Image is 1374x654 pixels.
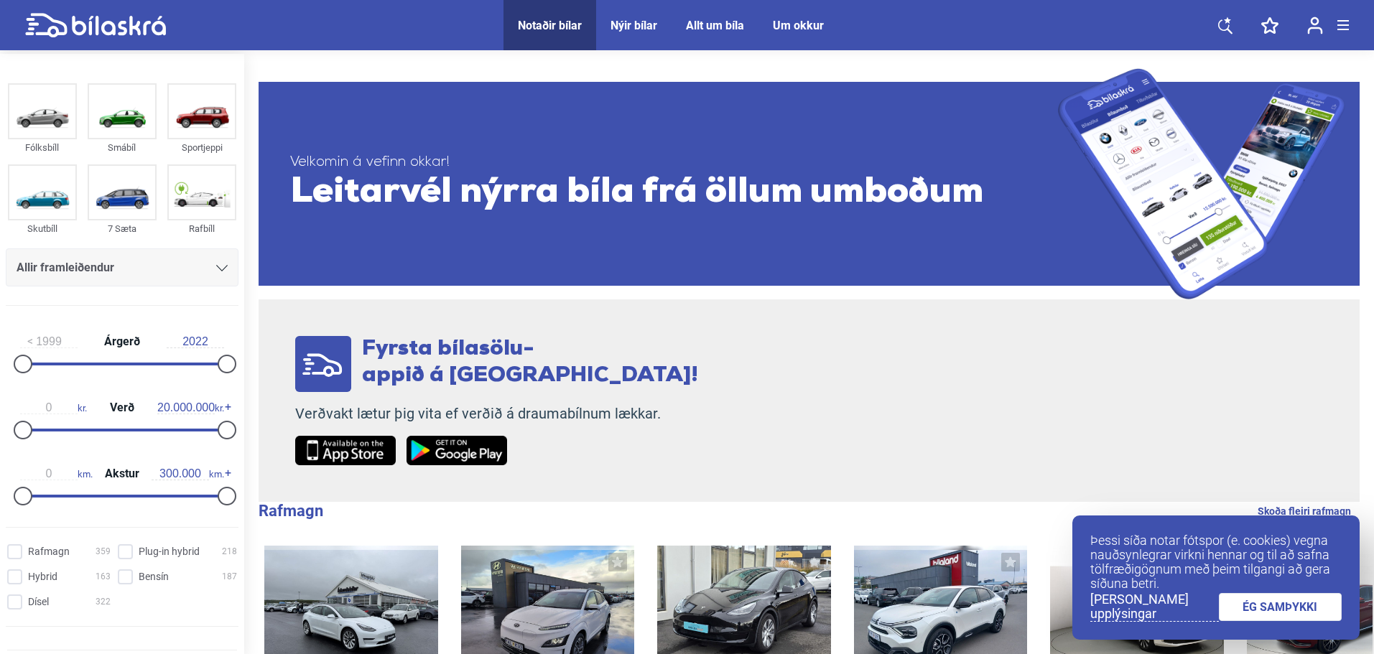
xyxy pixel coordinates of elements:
span: Verð [106,402,138,414]
span: Dísel [28,594,49,609]
span: 359 [96,544,111,559]
a: Skoða fleiri rafmagn [1258,502,1351,520]
p: Verðvakt lætur þig vita ef verðið á draumabílnum lækkar. [295,405,698,423]
img: user-login.svg [1307,17,1323,34]
div: Sportjeppi [167,139,236,156]
b: Rafmagn [259,502,323,520]
span: Allir framleiðendur [17,258,114,278]
p: Þessi síða notar fótspor (e. cookies) vegna nauðsynlegrar virkni hennar og til að safna tölfræðig... [1090,533,1342,591]
span: Bensín [139,569,169,584]
span: kr. [157,401,224,414]
a: [PERSON_NAME] upplýsingar [1090,592,1219,622]
span: kr. [20,401,87,414]
span: km. [20,467,93,480]
div: Skutbíll [8,220,77,237]
span: km. [152,467,224,480]
a: Um okkur [773,19,824,32]
span: Leitarvél nýrra bíla frá öllum umboðum [290,172,1058,215]
span: 218 [222,544,237,559]
a: Notaðir bílar [518,19,582,32]
span: Plug-in hybrid [139,544,200,559]
div: Fólksbíll [8,139,77,156]
span: Árgerð [101,336,144,347]
span: Fyrsta bílasölu- appið á [GEOGRAPHIC_DATA]! [362,338,698,387]
a: Nýir bílar [611,19,657,32]
span: 187 [222,569,237,584]
span: Velkomin á vefinn okkar! [290,154,1058,172]
div: Smábíl [88,139,157,156]
span: Akstur [101,468,143,480]
a: Velkomin á vefinn okkar!Leitarvél nýrra bíla frá öllum umboðum [259,68,1360,299]
span: 322 [96,594,111,609]
span: 163 [96,569,111,584]
div: 7 Sæta [88,220,157,237]
span: Rafmagn [28,544,70,559]
span: Hybrid [28,569,57,584]
div: Rafbíll [167,220,236,237]
a: Allt um bíla [686,19,744,32]
a: ÉG SAMÞYKKI [1219,593,1342,621]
